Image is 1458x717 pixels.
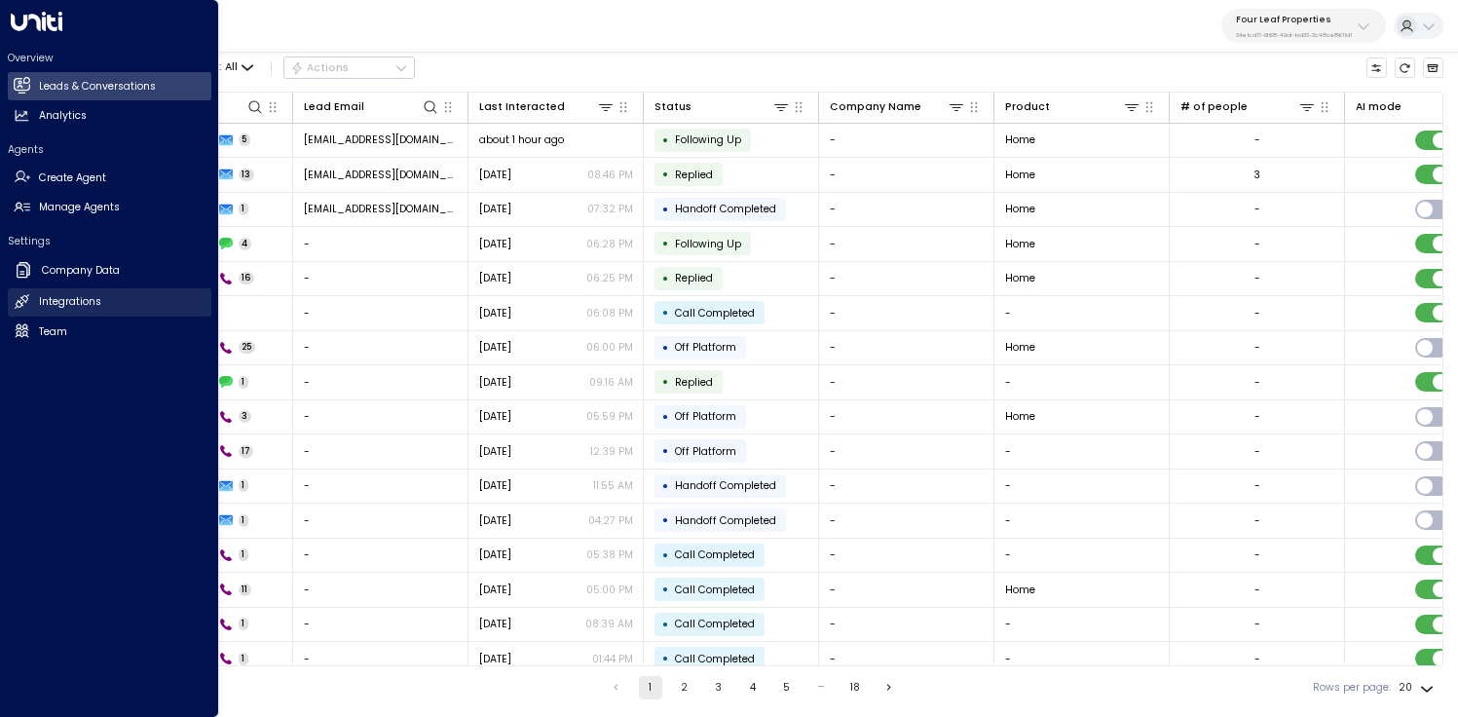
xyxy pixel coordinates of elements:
a: Analytics [8,102,211,131]
div: • [662,335,669,360]
span: 17 [239,445,254,458]
td: - [819,400,994,434]
td: - [293,227,468,261]
span: Sep 16, 2025 [479,271,511,285]
p: 05:38 PM [586,547,633,562]
h2: Integrations [39,294,101,310]
span: abrielmarshall96@gmail.com [304,168,458,182]
div: … [809,676,833,699]
td: - [819,470,994,504]
h2: Analytics [39,108,87,124]
span: Home [1005,271,1035,285]
td: - [819,158,994,192]
div: - [1254,513,1260,528]
h2: Leads & Conversations [39,79,156,94]
span: shanmae31791@icloud.com [304,132,458,147]
div: Product [1005,97,1141,116]
span: Yesterday [479,444,511,459]
span: 3 [239,410,252,423]
span: Call Completed [675,583,755,597]
span: 1 [239,653,249,665]
td: - [994,504,1170,538]
td: - [293,608,468,642]
button: Go to page 2 [673,676,696,699]
button: Four Leaf Properties34e1cd17-0f68-49af-bd32-3c48ce8611d1 [1221,9,1386,43]
button: Go to page 3 [707,676,730,699]
div: • [662,473,669,499]
div: Company Name [830,98,921,116]
span: Yesterday [479,478,511,493]
span: Home [1005,583,1035,597]
button: Go to page 4 [741,676,765,699]
span: Off Platform [675,409,736,424]
td: - [293,331,468,365]
h2: Settings [8,234,211,248]
a: Integrations [8,288,211,317]
span: 1 [239,618,249,630]
div: • [662,266,669,291]
span: Replied [675,271,713,285]
span: Home [1005,409,1035,424]
span: about 1 hour ago [479,132,564,147]
span: Yesterday [479,409,511,424]
span: Call Completed [675,617,755,631]
div: Company Name [830,97,966,116]
span: Sep 14, 2025 [479,583,511,597]
td: - [819,608,994,642]
div: - [1254,132,1260,147]
td: - [293,434,468,469]
span: Yesterday [479,168,511,182]
p: 06:00 PM [586,340,633,355]
span: Call Completed [675,306,755,321]
label: Rows per page: [1313,680,1391,696]
h2: Manage Agents [39,200,120,215]
td: - [994,470,1170,504]
td: - [293,504,468,538]
td: - [293,573,468,607]
div: 20 [1399,676,1438,699]
div: Lead Email [304,97,440,116]
td: - [293,365,468,399]
span: Home [1005,132,1035,147]
td: - [819,262,994,296]
p: 01:44 PM [592,652,633,666]
div: - [1254,340,1260,355]
span: Yesterday [479,202,511,216]
span: Refresh [1395,57,1416,79]
button: Go to page 18 [843,676,867,699]
div: Button group with a nested menu [283,57,415,80]
div: • [662,438,669,464]
span: Yesterday [479,306,511,321]
td: - [994,296,1170,330]
div: - [1254,444,1260,459]
td: - [293,539,468,573]
button: Archived Leads [1423,57,1444,79]
p: 08:39 AM [585,617,633,631]
div: - [1254,478,1260,493]
div: • [662,577,669,602]
div: - [1254,375,1260,390]
div: Last Interacted [479,98,565,116]
div: • [662,612,669,637]
div: Actions [290,61,350,75]
div: • [662,508,669,533]
td: - [819,331,994,365]
button: Go to page 5 [775,676,799,699]
span: 1 [239,548,249,561]
div: Status [654,98,692,116]
a: Manage Agents [8,194,211,222]
div: Product [1005,98,1050,116]
span: 1 [239,376,249,389]
span: 11 [239,584,252,596]
button: page 1 [639,676,662,699]
span: 5 [239,133,251,146]
span: Sep 08, 2025 [479,617,511,631]
button: Actions [283,57,415,80]
span: 13 [239,169,255,181]
td: - [994,642,1170,676]
div: • [662,197,669,222]
div: - [1254,271,1260,285]
td: - [994,365,1170,399]
span: Yesterday [479,375,511,390]
div: - [1254,617,1260,631]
